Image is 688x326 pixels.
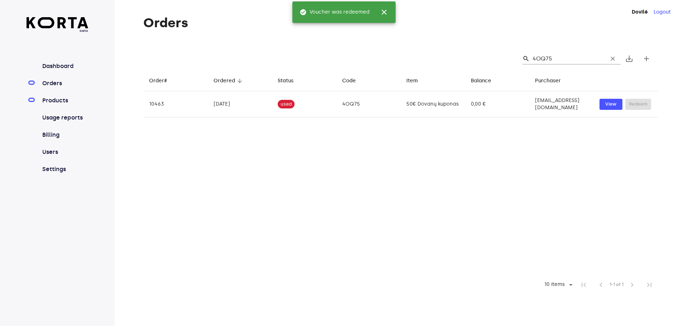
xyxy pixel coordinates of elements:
[278,77,303,85] span: Status
[41,113,89,122] a: Usage reports
[529,91,594,117] td: [EMAIL_ADDRESS][DOMAIN_NAME]
[149,77,176,85] span: Order#
[236,78,243,84] span: arrow_downward
[592,276,610,293] span: Previous Page
[621,50,638,67] button: Export
[605,51,621,67] button: Clear Search
[41,96,89,105] a: Products
[342,77,365,85] span: Code
[336,91,401,117] td: 4OQ75
[535,77,570,85] span: Purchaser
[41,79,89,88] a: Orders
[654,9,671,16] button: Logout
[380,8,388,16] span: close
[214,77,235,85] div: Ordered
[535,77,561,85] div: Purchaser
[41,148,89,156] a: Users
[599,99,622,110] button: View
[575,276,592,293] span: First Page
[642,54,651,63] span: add
[27,17,89,28] img: Korta
[471,77,491,85] div: Balance
[522,55,530,62] span: Search
[41,62,89,70] a: Dashboard
[342,77,356,85] div: Code
[603,100,619,108] span: View
[632,9,648,15] strong: Dovilė
[300,9,369,16] span: Voucher was redeemed
[143,91,208,117] td: 10463
[27,28,89,33] span: beta
[609,55,616,62] span: clear
[471,77,501,85] span: Balance
[625,54,634,63] span: save_alt
[406,77,418,85] div: Item
[376,4,393,21] button: close
[543,282,567,288] div: 10 items
[406,77,427,85] span: Item
[623,276,641,293] span: Next Page
[143,16,658,30] h1: Orders
[641,276,658,293] span: Last Page
[214,77,244,85] span: Ordered
[278,101,295,108] span: used
[278,77,293,85] div: Status
[465,91,530,117] td: 0,00 €
[41,165,89,174] a: Settings
[532,53,602,64] input: Search
[149,77,167,85] div: Order#
[610,281,623,288] span: 1-1 of 1
[41,131,89,139] a: Billing
[540,279,575,290] div: 10 items
[208,91,272,117] td: [DATE]
[638,50,655,67] button: Create new gift card
[401,91,465,117] td: 50€ Dovanų kuponas
[27,17,89,33] a: beta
